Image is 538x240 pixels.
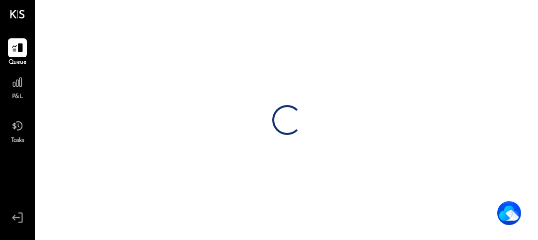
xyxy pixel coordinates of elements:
[11,136,24,145] span: Tasks
[0,117,34,145] a: Tasks
[0,38,34,67] a: Queue
[12,93,23,102] span: P&L
[0,73,34,102] a: P&L
[8,58,27,67] span: Queue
